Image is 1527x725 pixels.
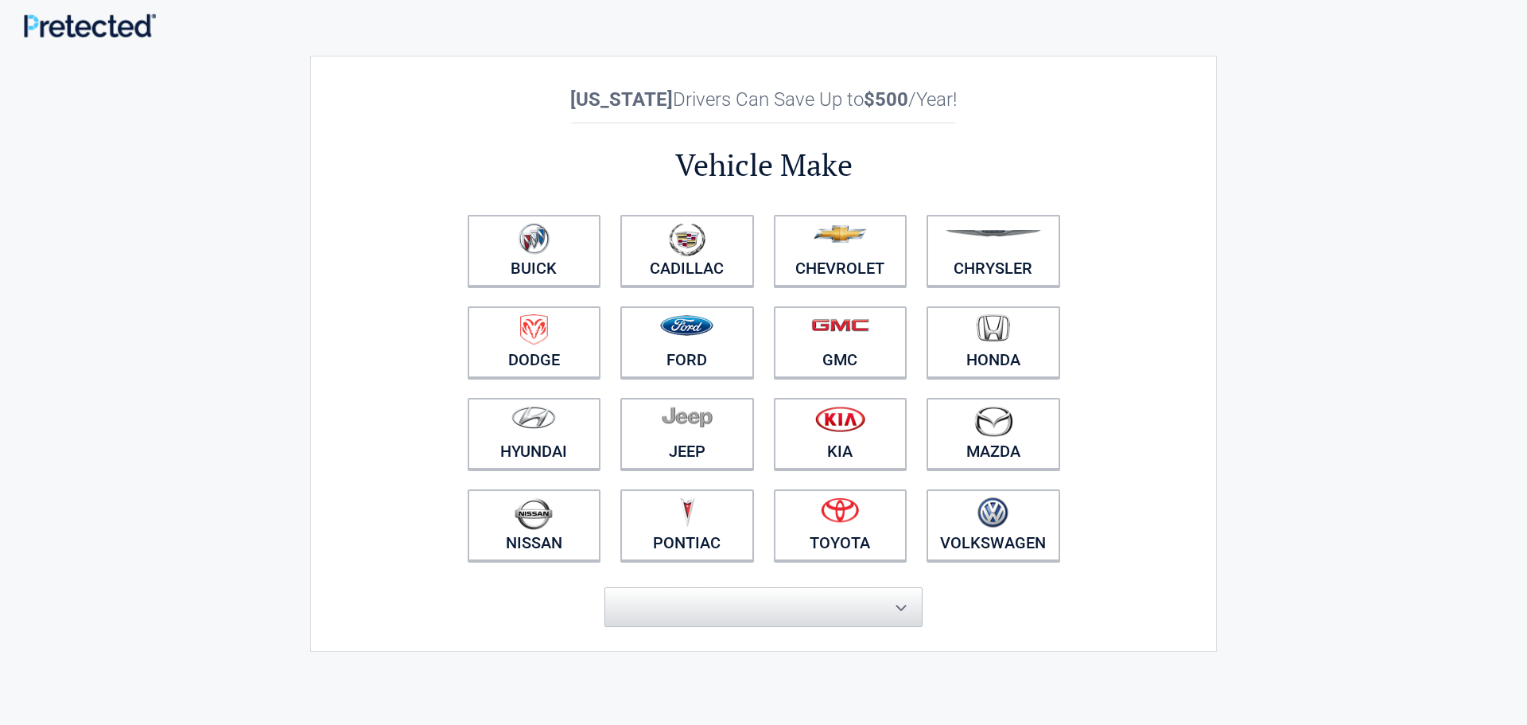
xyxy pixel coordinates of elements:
img: cadillac [669,223,705,256]
a: Chrysler [927,215,1060,286]
img: chrysler [945,230,1042,237]
a: GMC [774,306,907,378]
a: Volkswagen [927,489,1060,561]
img: gmc [811,318,869,332]
a: Honda [927,306,1060,378]
img: honda [977,314,1010,342]
a: Ford [620,306,754,378]
a: Buick [468,215,601,286]
img: chevrolet [814,225,867,243]
img: ford [660,315,713,336]
img: kia [815,406,865,432]
a: Chevrolet [774,215,907,286]
a: Pontiac [620,489,754,561]
h2: Drivers Can Save Up to /Year [457,88,1070,111]
a: Jeep [620,398,754,470]
a: Mazda [927,398,1060,470]
a: Hyundai [468,398,601,470]
b: [US_STATE] [570,88,673,111]
img: volkswagen [977,497,1008,528]
img: toyota [821,497,859,523]
img: pontiac [679,497,695,528]
img: jeep [662,406,713,428]
img: mazda [973,406,1013,437]
img: buick [519,223,550,255]
a: Cadillac [620,215,754,286]
a: Toyota [774,489,907,561]
img: hyundai [511,406,556,429]
a: Nissan [468,489,601,561]
img: nissan [515,497,553,530]
b: $500 [864,88,908,111]
a: Dodge [468,306,601,378]
img: Main Logo [24,14,156,37]
h2: Vehicle Make [457,145,1070,185]
a: Kia [774,398,907,470]
img: dodge [520,314,548,345]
